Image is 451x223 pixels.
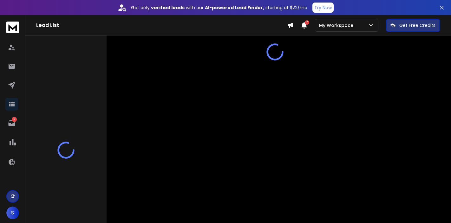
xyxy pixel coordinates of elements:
[6,207,19,219] button: S
[399,22,435,29] p: Get Free Credits
[151,4,185,11] strong: verified leads
[312,3,334,13] button: Try Now
[6,22,19,33] img: logo
[205,4,264,11] strong: AI-powered Lead Finder,
[305,20,309,25] span: 7
[131,4,307,11] p: Get only with our starting at $22/mo
[12,117,17,122] p: 9
[5,117,18,130] a: 9
[314,4,332,11] p: Try Now
[386,19,440,32] button: Get Free Credits
[319,22,356,29] p: My Workspace
[36,22,287,29] h1: Lead List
